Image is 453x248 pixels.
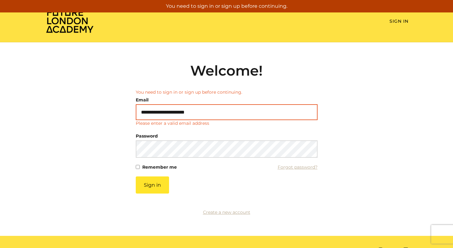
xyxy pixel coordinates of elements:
p: Please enter a valid email address [136,120,209,127]
button: Sign in [136,176,169,194]
label: Email [136,96,149,104]
a: Forgot password? [278,163,318,171]
a: Sign In [389,18,408,24]
li: You need to sign in or sign up before continuing. [136,89,318,96]
a: Create a new account [203,209,250,215]
img: Home Page [45,8,95,33]
label: Remember me [142,163,177,171]
p: You need to sign in or sign up before continuing. [2,2,451,10]
h2: Welcome! [136,62,318,79]
label: Password [136,132,158,140]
